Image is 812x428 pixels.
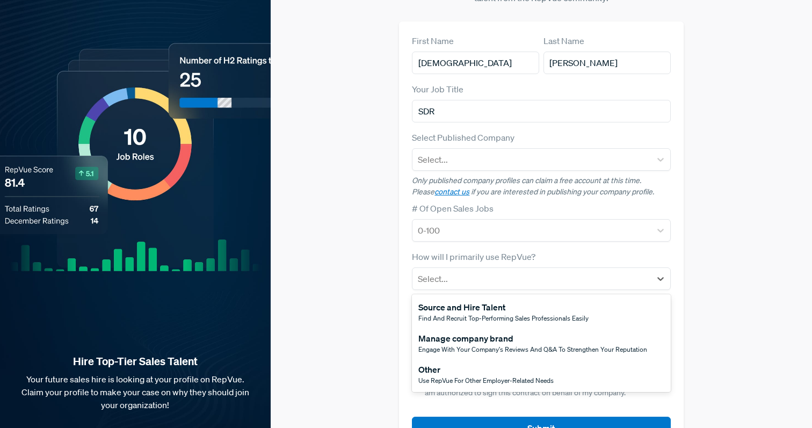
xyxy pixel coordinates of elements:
label: Last Name [543,34,584,47]
label: # Of Open Sales Jobs [412,202,494,215]
span: Find and recruit top-performing sales professionals easily [418,314,589,323]
input: Title [412,100,670,122]
span: Use RepVue for other employer-related needs [418,376,554,385]
div: Manage company brand [418,332,647,345]
input: Last Name [543,52,671,74]
label: Your Job Title [412,83,463,96]
strong: Hire Top-Tier Sales Talent [17,354,253,368]
label: First Name [412,34,454,47]
div: Other [418,363,554,376]
label: Select Published Company [412,131,514,144]
div: Source and Hire Talent [418,301,589,314]
label: How will I primarily use RepVue? [412,250,535,263]
input: First Name [412,52,539,74]
p: Only published company profiles can claim a free account at this time. Please if you are interest... [412,175,670,198]
p: Your future sales hire is looking at your profile on RepVue. Claim your profile to make your case... [17,373,253,411]
span: Engage with your company's reviews and Q&A to strengthen your reputation [418,345,647,354]
a: contact us [434,187,469,197]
